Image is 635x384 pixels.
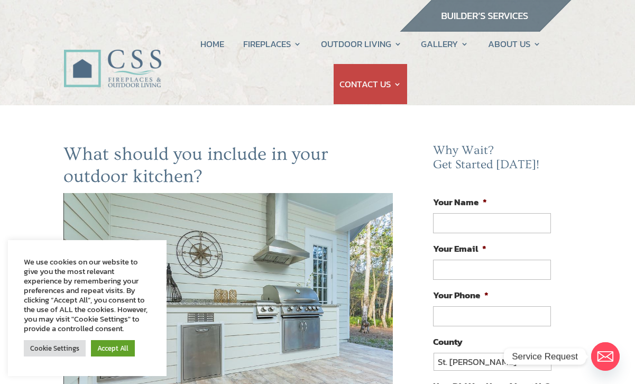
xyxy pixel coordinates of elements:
a: builder services construction supply [399,22,572,35]
a: OUTDOOR LIVING [321,24,402,64]
img: CSS Fireplaces & Outdoor Living (Formerly Construction Solutions & Supply)- Jacksonville Ormond B... [63,23,161,93]
a: GALLERY [421,24,468,64]
label: Your Email [433,243,486,254]
label: Your Phone [433,289,489,301]
a: ABOUT US [488,24,541,64]
a: Email [591,342,620,371]
div: We use cookies on our website to give you the most relevant experience by remembering your prefer... [24,257,151,333]
h2: Why Wait? Get Started [DATE]! [433,143,559,178]
a: Accept All [91,340,135,356]
a: FIREPLACES [243,24,301,64]
h1: What should you include in your outdoor kitchen? [63,143,393,193]
label: Your Name [433,196,487,208]
label: County [433,336,463,348]
a: CONTACT US [339,64,401,104]
a: Cookie Settings [24,340,86,356]
a: HOME [200,24,224,64]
